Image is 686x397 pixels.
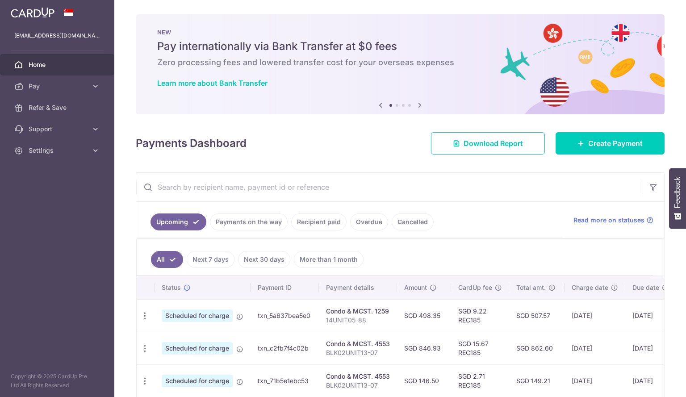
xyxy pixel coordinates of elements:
td: [DATE] [625,299,676,332]
span: Status [162,283,181,292]
td: [DATE] [565,332,625,364]
a: Payments on the way [210,213,288,230]
p: BLK02UNIT13-07 [326,381,390,390]
td: [DATE] [625,364,676,397]
span: Feedback [673,177,682,208]
input: Search by recipient name, payment id or reference [136,173,643,201]
span: Scheduled for charge [162,309,233,322]
span: Download Report [464,138,523,149]
div: Condo & MCST. 4553 [326,372,390,381]
a: Learn more about Bank Transfer [157,79,268,88]
p: [EMAIL_ADDRESS][DOMAIN_NAME] [14,31,100,40]
td: SGD 846.93 [397,332,451,364]
td: SGD 507.57 [509,299,565,332]
span: Refer & Save [29,103,88,112]
h5: Pay internationally via Bank Transfer at $0 fees [157,39,643,54]
td: [DATE] [625,332,676,364]
span: Charge date [572,283,608,292]
p: 14UNIT05-88 [326,316,390,325]
span: Scheduled for charge [162,342,233,355]
td: SGD 862.60 [509,332,565,364]
span: Total amt. [516,283,546,292]
td: SGD 15.67 REC185 [451,332,509,364]
td: [DATE] [565,364,625,397]
button: Feedback - Show survey [669,168,686,229]
span: Due date [632,283,659,292]
img: CardUp [11,7,54,18]
span: Settings [29,146,88,155]
th: Payment ID [251,276,319,299]
p: BLK02UNIT13-07 [326,348,390,357]
a: Read more on statuses [573,216,653,225]
td: txn_c2fb7f4c02b [251,332,319,364]
h4: Payments Dashboard [136,135,247,151]
h6: Zero processing fees and lowered transfer cost for your overseas expenses [157,57,643,68]
a: Download Report [431,132,545,155]
td: txn_5a637bea5e0 [251,299,319,332]
span: Support [29,125,88,134]
div: Condo & MCST. 1259 [326,307,390,316]
div: Condo & MCST. 4553 [326,339,390,348]
td: SGD 9.22 REC185 [451,299,509,332]
span: Pay [29,82,88,91]
a: Next 30 days [238,251,290,268]
span: Amount [404,283,427,292]
a: Overdue [350,213,388,230]
a: More than 1 month [294,251,364,268]
td: SGD 498.35 [397,299,451,332]
img: Bank transfer banner [136,14,665,114]
td: SGD 146.50 [397,364,451,397]
span: Read more on statuses [573,216,644,225]
span: CardUp fee [458,283,492,292]
span: Scheduled for charge [162,375,233,387]
td: SGD 2.71 REC185 [451,364,509,397]
p: NEW [157,29,643,36]
a: Next 7 days [187,251,234,268]
td: txn_71b5e1ebc53 [251,364,319,397]
a: Recipient paid [291,213,347,230]
td: SGD 149.21 [509,364,565,397]
a: All [151,251,183,268]
span: Home [29,60,88,69]
a: Cancelled [392,213,434,230]
a: Upcoming [151,213,206,230]
th: Payment details [319,276,397,299]
td: [DATE] [565,299,625,332]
